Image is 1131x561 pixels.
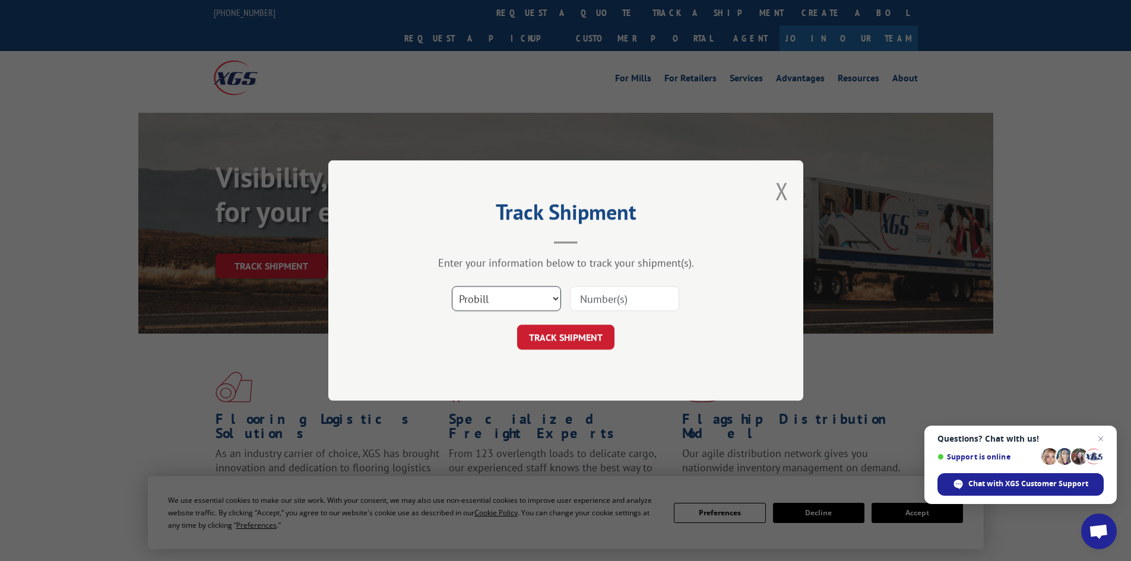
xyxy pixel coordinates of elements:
[388,204,744,226] h2: Track Shipment
[937,452,1037,461] span: Support is online
[517,325,614,350] button: TRACK SHIPMENT
[388,256,744,270] div: Enter your information below to track your shipment(s).
[937,434,1104,443] span: Questions? Chat with us!
[1081,514,1117,549] a: Open chat
[570,286,679,311] input: Number(s)
[937,473,1104,496] span: Chat with XGS Customer Support
[968,478,1088,489] span: Chat with XGS Customer Support
[775,175,788,207] button: Close modal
